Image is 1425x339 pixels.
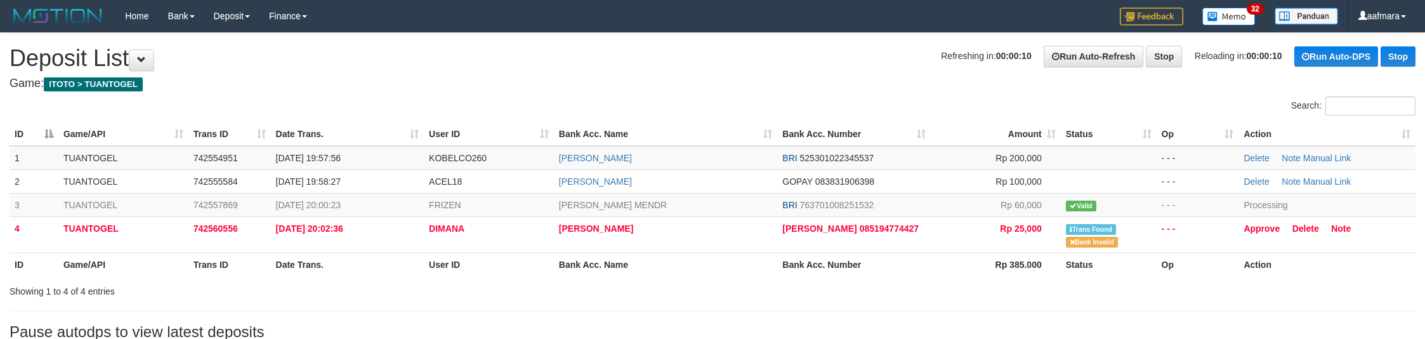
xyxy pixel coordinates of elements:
[1061,253,1157,276] th: Status
[271,253,424,276] th: Date Trans.
[188,123,271,146] th: Trans ID: activate to sort column ascending
[10,123,58,146] th: ID: activate to sort column descending
[1331,223,1351,234] a: Note
[58,169,188,193] td: TUANTOGEL
[1325,96,1415,116] input: Search:
[1195,51,1282,61] span: Reloading in:
[1244,176,1269,187] a: Delete
[1238,193,1415,216] td: Processing
[1303,153,1351,163] a: Manual Link
[1244,153,1269,163] a: Delete
[1247,3,1264,15] span: 32
[800,153,874,163] span: Copy 525301022345537 to clipboard
[58,216,188,253] td: TUANTOGEL
[1247,51,1282,61] strong: 00:00:10
[1146,46,1182,67] a: Stop
[424,123,554,146] th: User ID: activate to sort column ascending
[931,123,1061,146] th: Amount: activate to sort column ascending
[1381,46,1415,67] a: Stop
[58,253,188,276] th: Game/API
[10,77,1415,90] h4: Game:
[1238,253,1415,276] th: Action
[1066,224,1117,235] span: Similar transaction found
[559,223,633,234] a: [PERSON_NAME]
[1157,123,1239,146] th: Op: activate to sort column ascending
[276,200,341,210] span: [DATE] 20:00:23
[58,123,188,146] th: Game/API: activate to sort column ascending
[1066,201,1096,211] span: Valid transaction
[777,123,931,146] th: Bank Acc. Number: activate to sort column ascending
[782,223,857,234] span: [PERSON_NAME]
[194,176,238,187] span: 742555584
[10,169,58,193] td: 2
[1157,146,1239,170] td: - - -
[782,153,797,163] span: BRI
[996,51,1032,61] strong: 00:00:10
[429,153,487,163] span: KOBELCO260
[429,176,462,187] span: ACEL18
[10,253,58,276] th: ID
[10,280,584,298] div: Showing 1 to 4 of 4 entries
[194,153,238,163] span: 742554951
[1275,8,1338,25] img: panduan.png
[10,193,58,216] td: 3
[276,153,341,163] span: [DATE] 19:57:56
[1066,237,1118,248] span: Bank is not match
[800,200,874,210] span: Copy 763701008251532 to clipboard
[1157,193,1239,216] td: - - -
[194,223,238,234] span: 742560556
[941,51,1031,61] span: Refreshing in:
[559,153,632,163] a: [PERSON_NAME]
[1157,253,1239,276] th: Op
[271,123,424,146] th: Date Trans.: activate to sort column ascending
[1282,153,1301,163] a: Note
[194,200,238,210] span: 742557869
[1120,8,1183,25] img: Feedback.jpg
[931,253,1061,276] th: Rp 385.000
[559,200,667,210] a: [PERSON_NAME] MENDR
[1291,96,1415,116] label: Search:
[782,176,812,187] span: GOPAY
[10,216,58,253] td: 4
[860,223,919,234] span: Copy 085194774427 to clipboard
[554,253,777,276] th: Bank Acc. Name
[429,223,464,234] span: DIMANA
[1202,8,1256,25] img: Button%20Memo.svg
[10,46,1415,71] h1: Deposit List
[58,193,188,216] td: TUANTOGEL
[559,176,632,187] a: [PERSON_NAME]
[10,6,106,25] img: MOTION_logo.png
[276,176,341,187] span: [DATE] 19:58:27
[1157,216,1239,253] td: - - -
[1061,123,1157,146] th: Status: activate to sort column ascending
[1294,46,1378,67] a: Run Auto-DPS
[782,200,797,210] span: BRI
[1238,123,1415,146] th: Action: activate to sort column ascending
[58,146,188,170] td: TUANTOGEL
[995,153,1041,163] span: Rp 200,000
[1001,200,1042,210] span: Rp 60,000
[815,176,874,187] span: Copy 083831906398 to clipboard
[1292,223,1319,234] a: Delete
[44,77,143,91] span: ITOTO > TUANTOGEL
[276,223,343,234] span: [DATE] 20:02:36
[429,200,461,210] span: FRIZEN
[995,176,1041,187] span: Rp 100,000
[1244,223,1280,234] a: Approve
[424,253,554,276] th: User ID
[1157,169,1239,193] td: - - -
[777,253,931,276] th: Bank Acc. Number
[1044,46,1143,67] a: Run Auto-Refresh
[554,123,777,146] th: Bank Acc. Name: activate to sort column ascending
[1000,223,1041,234] span: Rp 25,000
[1303,176,1351,187] a: Manual Link
[10,146,58,170] td: 1
[1282,176,1301,187] a: Note
[188,253,271,276] th: Trans ID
